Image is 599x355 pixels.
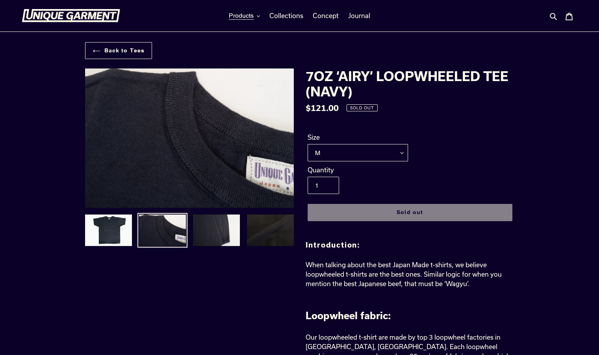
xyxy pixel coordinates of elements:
[308,204,512,221] button: Sold out
[22,9,120,22] img: Unique Garment
[246,214,295,247] img: Load image into Gallery viewer, 7OZ ‘AIRY’ LOOPWHEELED TEE (NAVY)
[308,165,408,175] label: Quantity
[397,209,423,215] span: Sold out
[344,10,374,22] a: Journal
[84,214,133,247] img: Load image into Gallery viewer, 7OZ ‘AIRY’ LOOPWHEELED TEE (NAVY)
[350,106,374,110] span: Sold out
[309,10,343,22] a: Concept
[225,10,264,22] button: Products
[306,310,391,321] span: Loopwheel fabric:
[306,68,514,99] h1: 7OZ ‘AIRY’ LOOPWHEELED TEE (NAVY)
[269,12,303,20] span: Collections
[348,12,370,20] span: Journal
[306,261,502,287] span: When talking about the best Japan Made t-shirts, we believe loopwheeled t-shirts are the best one...
[306,103,339,113] span: $121.00
[308,133,408,142] label: Size
[138,214,187,247] img: Load image into Gallery viewer, 7OZ ‘AIRY’ LOOPWHEELED TEE (NAVY)
[192,214,241,247] img: Load image into Gallery viewer, 7OZ ‘AIRY’ LOOPWHEELED TEE (NAVY)
[229,12,254,20] span: Products
[313,12,339,20] span: Concept
[85,42,152,59] a: Back to Tees
[265,10,307,22] a: Collections
[306,241,514,250] h2: Introduction:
